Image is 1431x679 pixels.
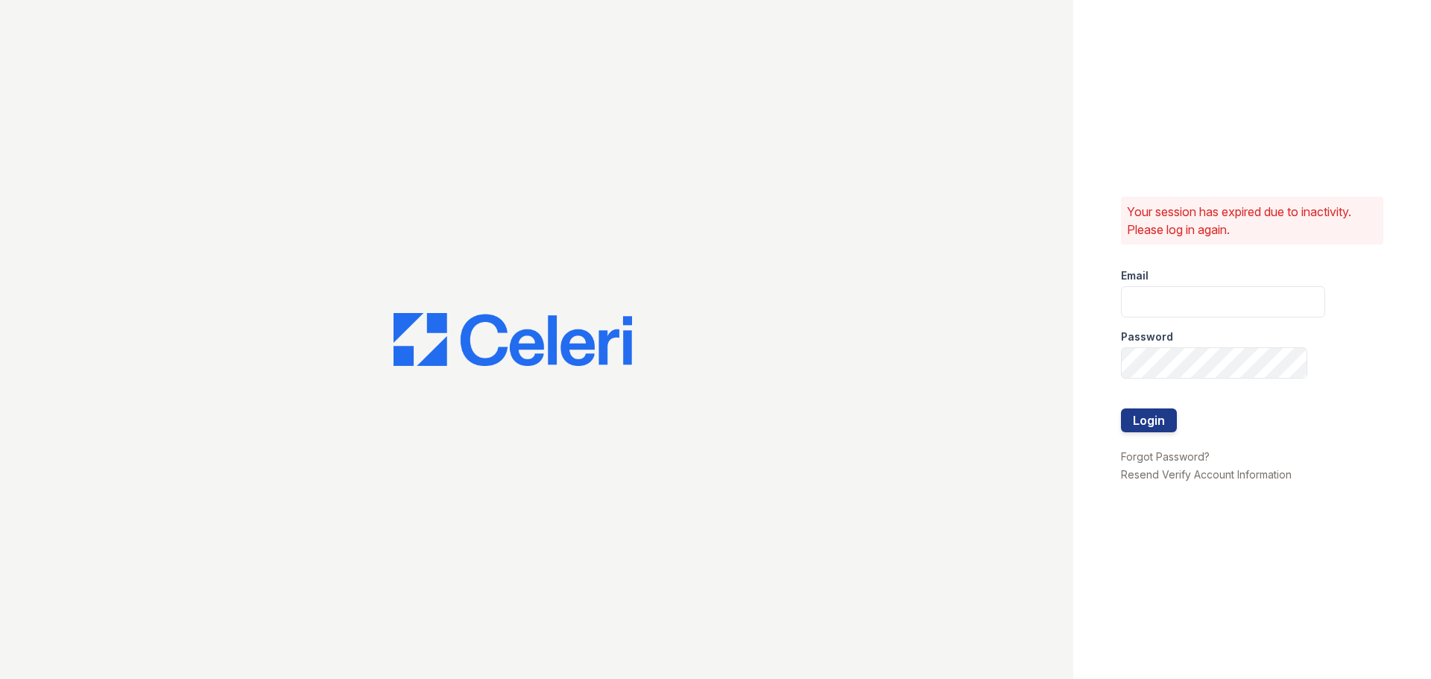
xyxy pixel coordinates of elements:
[1121,450,1210,463] a: Forgot Password?
[1121,468,1292,481] a: Resend Verify Account Information
[394,313,632,367] img: CE_Logo_Blue-a8612792a0a2168367f1c8372b55b34899dd931a85d93a1a3d3e32e68fde9ad4.png
[1121,329,1173,344] label: Password
[1121,408,1177,432] button: Login
[1121,268,1149,283] label: Email
[1127,203,1377,239] p: Your session has expired due to inactivity. Please log in again.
